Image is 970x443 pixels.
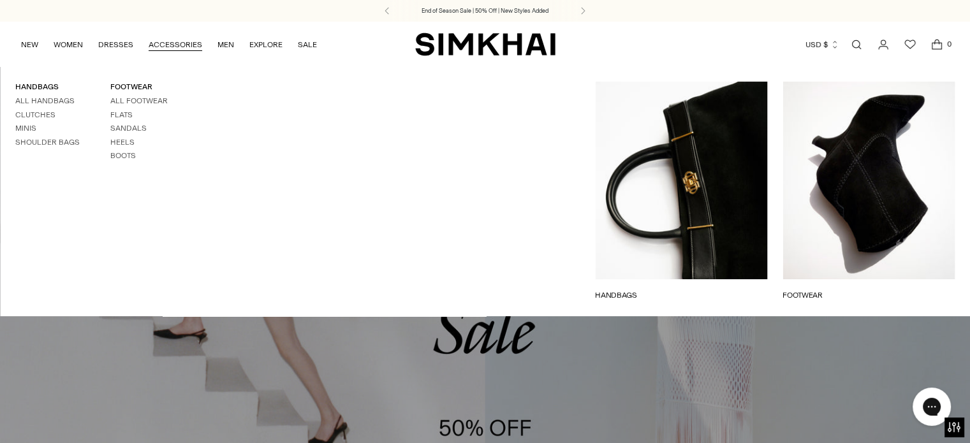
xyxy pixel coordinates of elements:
a: WOMEN [54,31,83,59]
a: Go to the account page [871,32,896,57]
span: 0 [943,38,955,50]
a: SALE [298,31,317,59]
a: DRESSES [98,31,133,59]
button: USD $ [805,31,839,59]
a: Open search modal [844,32,869,57]
a: Wishlist [897,32,923,57]
iframe: Gorgias live chat messenger [906,383,957,430]
a: ACCESSORIES [149,31,202,59]
a: MEN [217,31,234,59]
a: Open cart modal [924,32,950,57]
a: End of Season Sale | 50% Off | New Styles Added [422,6,548,15]
a: SIMKHAI [415,32,555,57]
a: EXPLORE [249,31,283,59]
a: NEW [21,31,38,59]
